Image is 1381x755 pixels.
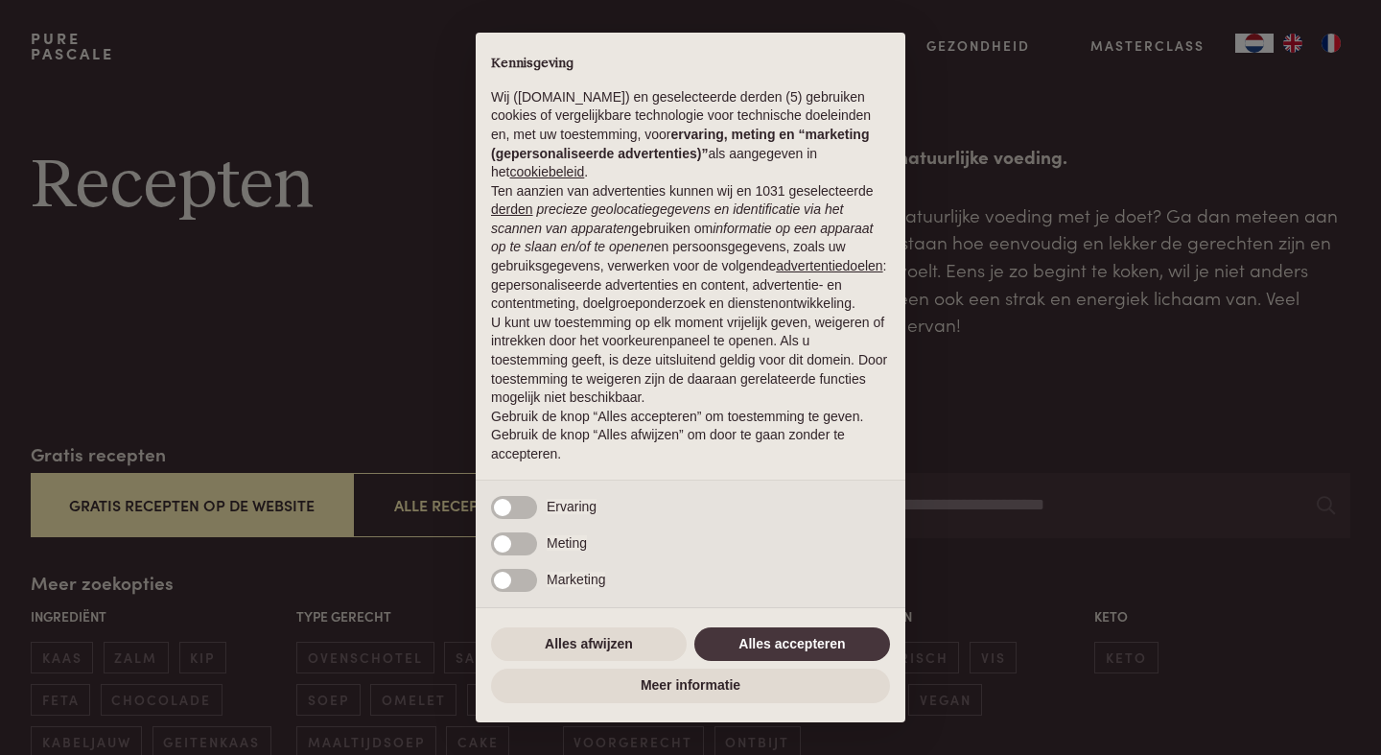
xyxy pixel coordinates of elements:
[491,627,687,662] button: Alles afwijzen
[776,257,882,276] button: advertentiedoelen
[491,127,869,161] strong: ervaring, meting en “marketing (gepersonaliseerde advertenties)”
[491,182,890,314] p: Ten aanzien van advertenties kunnen wij en 1031 geselecteerde gebruiken om en persoonsgegevens, z...
[491,669,890,703] button: Meer informatie
[491,408,890,464] p: Gebruik de knop “Alles accepteren” om toestemming te geven. Gebruik de knop “Alles afwijzen” om d...
[547,572,605,587] span: Marketing
[547,535,587,551] span: Meting
[694,627,890,662] button: Alles accepteren
[491,201,533,220] button: derden
[491,221,874,255] em: informatie op een apparaat op te slaan en/of te openen
[547,499,597,514] span: Ervaring
[491,314,890,408] p: U kunt uw toestemming op elk moment vrijelijk geven, weigeren of intrekken door het voorkeurenpan...
[491,88,890,182] p: Wij ([DOMAIN_NAME]) en geselecteerde derden (5) gebruiken cookies of vergelijkbare technologie vo...
[491,56,890,73] h2: Kennisgeving
[491,201,843,236] em: precieze geolocatiegegevens en identificatie via het scannen van apparaten
[509,164,584,179] a: cookiebeleid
